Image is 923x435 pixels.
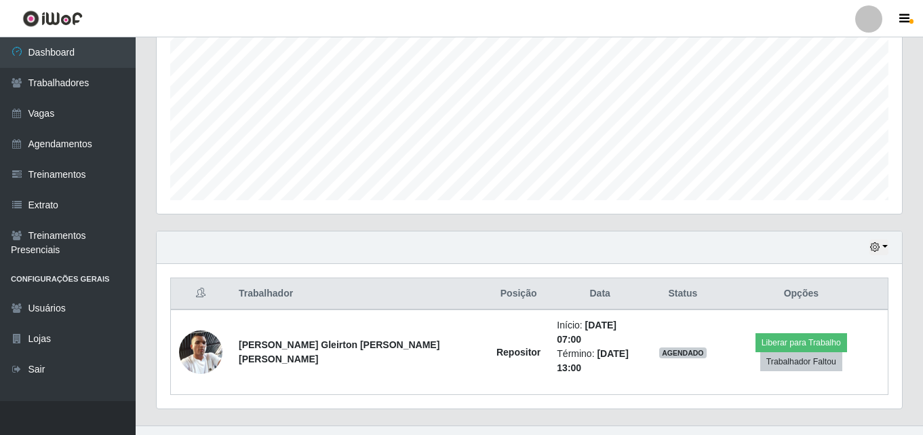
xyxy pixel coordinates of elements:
[496,347,541,358] strong: Repositor
[651,278,715,310] th: Status
[715,278,888,310] th: Opções
[549,278,651,310] th: Data
[659,347,707,358] span: AGENDADO
[760,352,842,371] button: Trabalhador Faltou
[239,339,439,364] strong: [PERSON_NAME] Gleirton [PERSON_NAME] [PERSON_NAME]
[231,278,488,310] th: Trabalhador
[22,10,83,27] img: CoreUI Logo
[488,278,549,310] th: Posição
[557,320,616,345] time: [DATE] 07:00
[557,318,643,347] li: Início:
[755,333,847,352] button: Liberar para Trabalho
[179,314,222,391] img: 1720636795418.jpeg
[557,347,643,375] li: Término:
